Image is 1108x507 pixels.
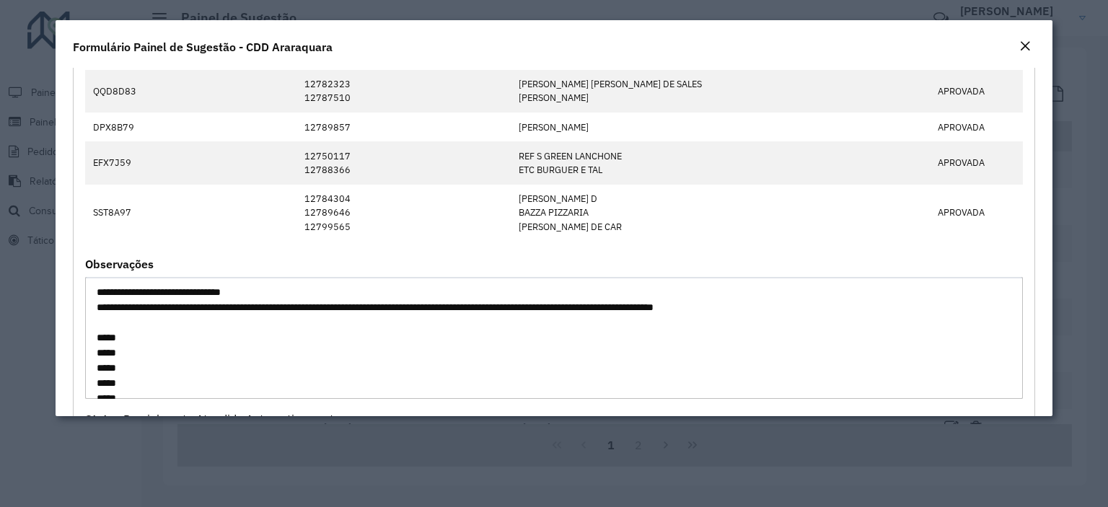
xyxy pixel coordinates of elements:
[85,70,172,113] td: QQD8D83
[511,113,807,141] td: [PERSON_NAME]
[930,185,1023,242] td: APROVADA
[930,141,1023,184] td: APROVADA
[297,141,511,184] td: 12750117 12788366
[85,412,123,426] strong: Status:
[85,255,154,273] label: Observações
[297,185,511,242] td: 12784304 12789646 12799565
[930,70,1023,113] td: APROVADA
[511,70,807,113] td: [PERSON_NAME] [PERSON_NAME] DE SALES [PERSON_NAME]
[85,412,340,461] span: Parcialmente Atendida Automaticamente [PERSON_NAME] [DATE]
[297,113,511,141] td: 12789857
[1015,38,1035,56] button: Close
[930,113,1023,141] td: APROVADA
[511,185,807,242] td: [PERSON_NAME] D BAZZA PIZZARIA [PERSON_NAME] DE CAR
[85,141,172,184] td: EFX7J59
[85,185,172,242] td: SST8A97
[297,70,511,113] td: 12782323 12787510
[511,141,807,184] td: REF S GREEN LANCHONE ETC BURGUER E TAL
[1019,40,1031,52] em: Fechar
[85,113,172,141] td: DPX8B79
[73,38,333,56] h4: Formulário Painel de Sugestão - CDD Araraquara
